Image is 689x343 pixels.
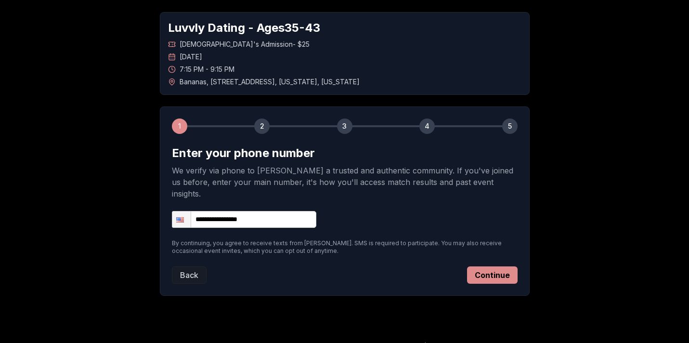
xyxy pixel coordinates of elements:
h2: Enter your phone number [172,145,518,161]
div: 1 [172,119,187,134]
span: Bananas , [STREET_ADDRESS] , [US_STATE] , [US_STATE] [180,77,360,87]
span: 7:15 PM - 9:15 PM [180,65,234,74]
div: United States: + 1 [172,211,191,227]
p: We verify via phone to [PERSON_NAME] a trusted and authentic community. If you've joined us befor... [172,165,518,199]
div: 2 [254,119,270,134]
div: 3 [337,119,352,134]
p: By continuing, you agree to receive texts from [PERSON_NAME]. SMS is required to participate. You... [172,239,518,255]
span: [DEMOGRAPHIC_DATA]'s Admission - $25 [180,40,310,49]
button: Back [172,266,207,284]
button: Continue [467,266,518,284]
span: [DATE] [180,52,202,62]
div: 4 [419,119,435,134]
h1: Luvvly Dating - Ages 35 - 43 [168,20,521,36]
div: 5 [502,119,518,134]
